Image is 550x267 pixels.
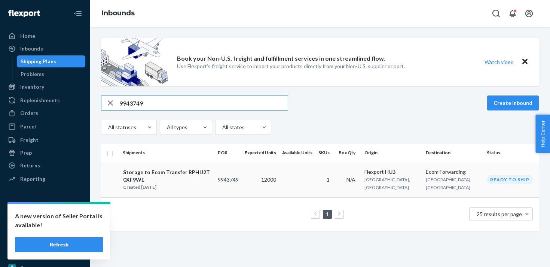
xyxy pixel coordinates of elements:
a: 5176b9-7b [4,249,85,261]
a: Inbounds [4,43,85,55]
p: Use Flexport’s freight service to import your products directly from your Non-U.S. supplier or port. [177,63,405,70]
span: [GEOGRAPHIC_DATA], [GEOGRAPHIC_DATA] [364,177,410,190]
a: gnzsuz-v5 [4,236,85,248]
th: Expected Units [242,144,279,162]
div: Home [20,32,35,40]
img: Flexport logo [8,10,40,17]
input: Search inbounds by name, destination, msku... [119,95,288,110]
div: Problems [21,70,44,78]
ol: breadcrumbs [96,3,141,24]
div: Integrations [20,200,52,208]
button: Open notifications [505,6,520,21]
button: Open Search Box [489,6,504,21]
th: Origin [361,144,422,162]
button: Close Navigation [70,6,85,21]
div: Flexport HUB [364,168,419,176]
a: 6e639d-fc [4,224,85,236]
th: Box Qty [336,144,361,162]
span: [GEOGRAPHIC_DATA], [GEOGRAPHIC_DATA] [426,177,471,190]
th: Status [484,144,539,162]
a: f12898-4 [4,211,85,223]
a: Inbounds [102,9,135,17]
span: — [308,176,312,183]
button: Watch video [480,57,519,67]
button: Help Center [535,115,550,153]
div: Inventory [20,83,44,91]
th: SKUs [315,144,336,162]
a: Inventory [4,81,85,93]
div: Created [DATE] [123,183,211,191]
a: Home [4,30,85,42]
a: Prep [4,147,85,159]
span: 12000 [261,176,276,183]
th: PO# [215,144,242,162]
a: Returns [4,160,85,172]
div: Ready to ship [487,175,533,184]
div: Shipping Plans [21,58,56,65]
a: Freight [4,134,85,146]
div: Reporting [20,175,45,183]
th: Destination [423,144,484,162]
span: 25 results per page [477,211,522,217]
span: N/A [346,176,355,183]
div: Freight [20,136,39,144]
a: Orders [4,107,85,119]
div: Parcel [20,123,36,130]
div: Prep [20,149,32,157]
div: Orders [20,109,38,117]
button: Open account menu [522,6,537,21]
button: Create inbound [487,95,539,110]
span: 1 [327,176,330,183]
button: Refresh [15,237,103,252]
th: Available Units [279,144,315,162]
a: Replenishments [4,94,85,106]
a: Shipping Plans [17,55,86,67]
div: Storage to Ecom Transfer RPHIJ2T0XF9WE [123,169,211,183]
div: Replenishments [20,97,60,104]
a: Reporting [4,173,85,185]
input: All statuses [107,124,108,131]
a: Page 1 is your current page [324,211,330,217]
input: All types [166,124,167,131]
p: Book your Non-U.S. freight and fulfillment services in one streamlined flow. [177,54,385,63]
div: Inbounds [20,45,43,52]
p: A new version of Seller Portal is available! [15,212,103,230]
a: Parcel [4,121,85,133]
th: Shipments [120,144,215,162]
div: Ecom Forwarding [426,168,481,176]
td: 9943749 [215,162,242,197]
button: Integrations [4,198,85,210]
a: Problems [17,68,86,80]
button: Close [520,57,530,67]
div: Returns [20,162,40,169]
